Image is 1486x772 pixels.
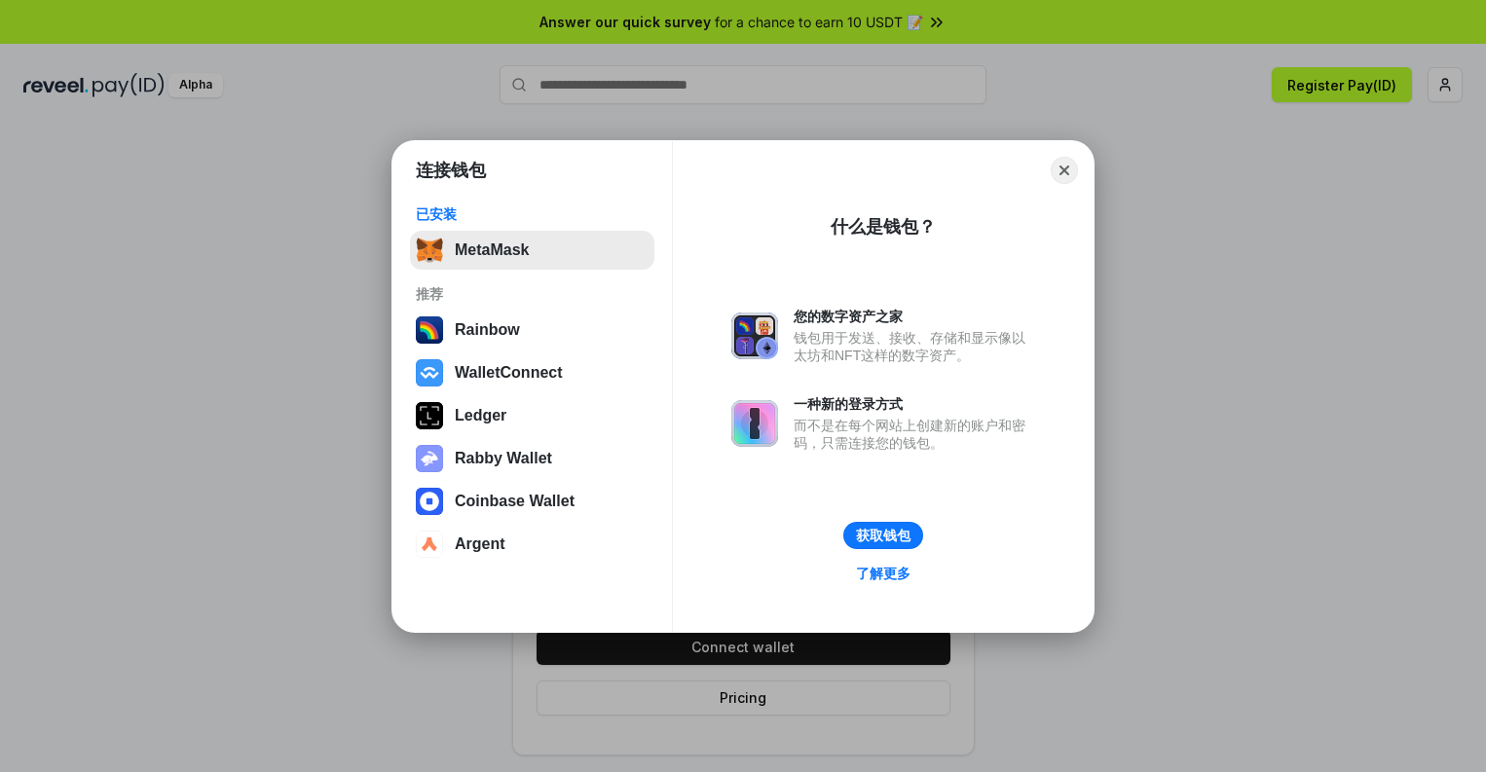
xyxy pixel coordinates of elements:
button: 获取钱包 [843,522,923,549]
div: Coinbase Wallet [455,493,575,510]
button: MetaMask [410,231,654,270]
div: Rainbow [455,321,520,339]
div: MetaMask [455,241,529,259]
button: Rainbow [410,311,654,349]
img: svg+xml,%3Csvg%20width%3D%22120%22%20height%3D%22120%22%20viewBox%3D%220%200%20120%20120%22%20fil... [416,316,443,344]
img: svg+xml,%3Csvg%20width%3D%2228%22%20height%3D%2228%22%20viewBox%3D%220%200%2028%2028%22%20fill%3D... [416,359,443,386]
div: 已安装 [416,205,649,223]
img: svg+xml,%3Csvg%20xmlns%3D%22http%3A%2F%2Fwww.w3.org%2F2000%2Fsvg%22%20fill%3D%22none%22%20viewBox... [731,400,778,447]
div: 什么是钱包？ [831,215,936,239]
div: 获取钱包 [856,527,910,544]
button: Close [1051,157,1078,184]
div: WalletConnect [455,364,563,382]
button: Rabby Wallet [410,439,654,478]
div: 一种新的登录方式 [794,395,1035,413]
div: Rabby Wallet [455,450,552,467]
div: Ledger [455,407,506,424]
div: 推荐 [416,285,649,303]
div: 而不是在每个网站上创建新的账户和密码，只需连接您的钱包。 [794,417,1035,452]
button: WalletConnect [410,353,654,392]
div: Argent [455,535,505,553]
img: svg+xml,%3Csvg%20width%3D%2228%22%20height%3D%2228%22%20viewBox%3D%220%200%2028%2028%22%20fill%3D... [416,488,443,515]
img: svg+xml,%3Csvg%20xmlns%3D%22http%3A%2F%2Fwww.w3.org%2F2000%2Fsvg%22%20fill%3D%22none%22%20viewBox... [731,312,778,359]
div: 了解更多 [856,565,910,582]
button: Argent [410,525,654,564]
img: svg+xml,%3Csvg%20xmlns%3D%22http%3A%2F%2Fwww.w3.org%2F2000%2Fsvg%22%20width%3D%2228%22%20height%3... [416,402,443,429]
a: 了解更多 [844,561,922,586]
img: svg+xml,%3Csvg%20xmlns%3D%22http%3A%2F%2Fwww.w3.org%2F2000%2Fsvg%22%20fill%3D%22none%22%20viewBox... [416,445,443,472]
button: Ledger [410,396,654,435]
img: svg+xml,%3Csvg%20width%3D%2228%22%20height%3D%2228%22%20viewBox%3D%220%200%2028%2028%22%20fill%3D... [416,531,443,558]
div: 钱包用于发送、接收、存储和显示像以太坊和NFT这样的数字资产。 [794,329,1035,364]
button: Coinbase Wallet [410,482,654,521]
h1: 连接钱包 [416,159,486,182]
div: 您的数字资产之家 [794,308,1035,325]
img: svg+xml,%3Csvg%20fill%3D%22none%22%20height%3D%2233%22%20viewBox%3D%220%200%2035%2033%22%20width%... [416,237,443,264]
